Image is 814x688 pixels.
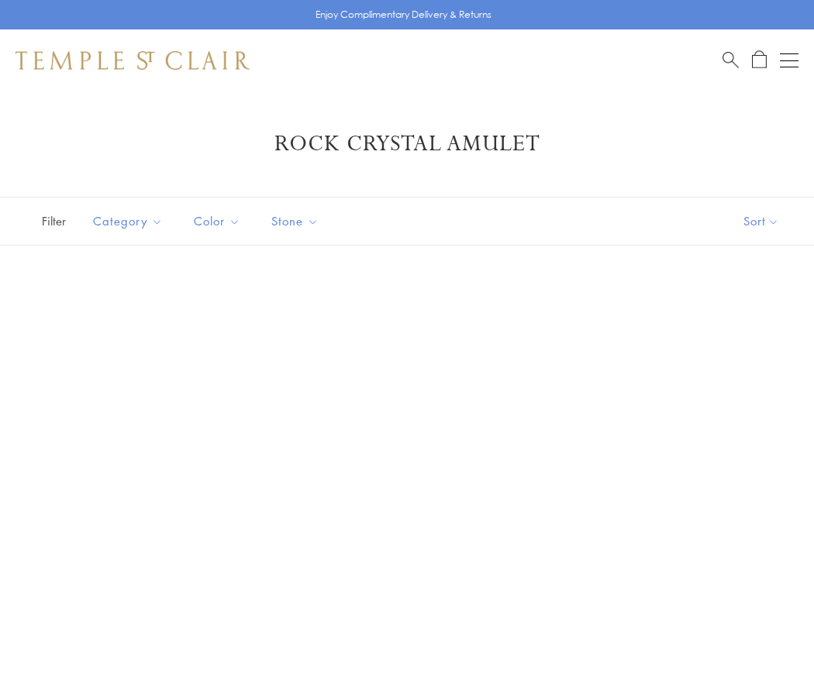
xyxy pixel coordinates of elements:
[316,7,492,22] p: Enjoy Complimentary Delivery & Returns
[81,204,174,239] button: Category
[186,212,252,231] span: Color
[260,204,330,239] button: Stone
[182,204,252,239] button: Color
[264,212,330,231] span: Stone
[85,212,174,231] span: Category
[16,51,250,70] img: Temple St. Clair
[752,50,767,70] a: Open Shopping Bag
[39,130,775,158] h1: Rock Crystal Amulet
[780,51,798,70] button: Open navigation
[709,198,814,245] button: Show sort by
[723,50,739,70] a: Search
